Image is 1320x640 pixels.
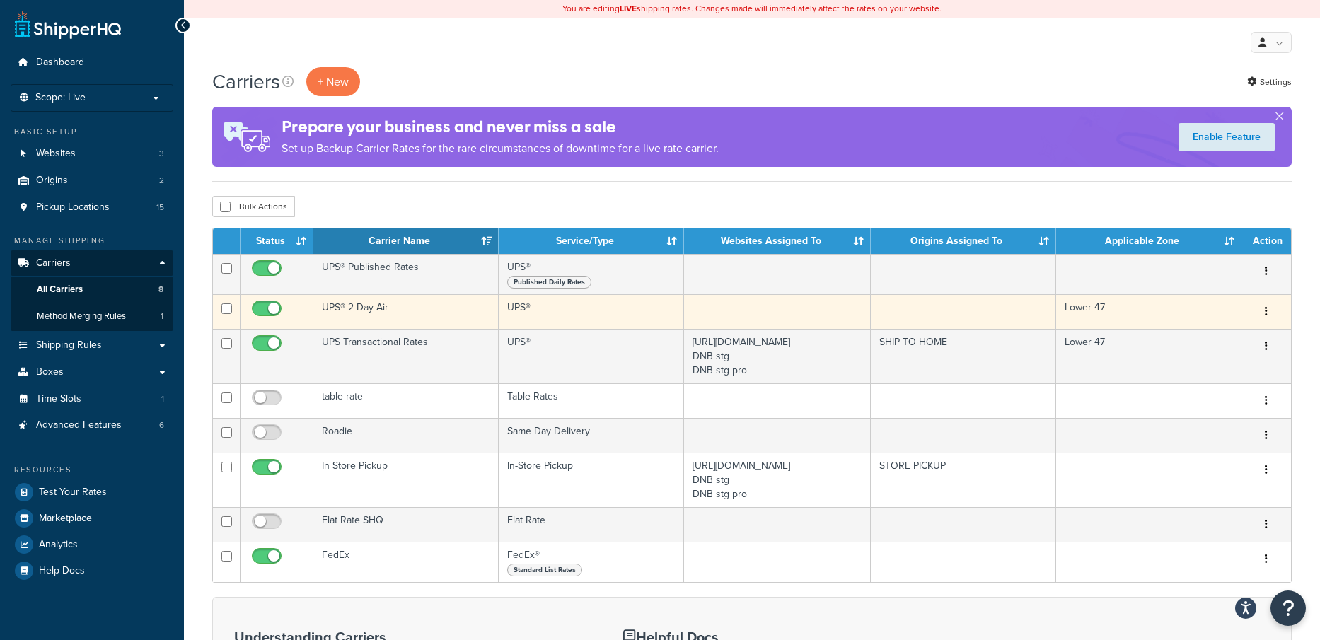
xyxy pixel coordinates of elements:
[11,235,173,247] div: Manage Shipping
[620,2,637,15] b: LIVE
[499,542,684,582] td: FedEx®
[313,418,499,453] td: Roadie
[11,303,173,330] a: Method Merging Rules 1
[684,453,870,507] td: [URL][DOMAIN_NAME] DNB stg DNB stg pro
[11,532,173,557] a: Analytics
[11,506,173,531] a: Marketplace
[11,194,173,221] a: Pickup Locations 15
[282,139,719,158] p: Set up Backup Carrier Rates for the rare circumstances of downtime for a live rate carrier.
[36,148,76,160] span: Websites
[871,228,1056,254] th: Origins Assigned To: activate to sort column ascending
[36,57,84,69] span: Dashboard
[212,68,280,95] h1: Carriers
[507,276,591,289] span: Published Daily Rates
[241,228,313,254] th: Status: activate to sort column ascending
[499,294,684,329] td: UPS®
[499,228,684,254] th: Service/Type: activate to sort column ascending
[11,332,173,359] a: Shipping Rules
[36,366,64,378] span: Boxes
[11,386,173,412] li: Time Slots
[36,419,122,431] span: Advanced Features
[39,487,107,499] span: Test Your Rates
[11,359,173,385] a: Boxes
[499,453,684,507] td: In-Store Pickup
[35,92,86,104] span: Scope: Live
[39,539,78,551] span: Analytics
[39,565,85,577] span: Help Docs
[11,141,173,167] a: Websites 3
[11,126,173,138] div: Basic Setup
[11,50,173,76] a: Dashboard
[15,11,121,39] a: ShipperHQ Home
[871,329,1056,383] td: SHIP TO HOME
[313,228,499,254] th: Carrier Name: activate to sort column ascending
[499,254,684,294] td: UPS®
[36,202,110,214] span: Pickup Locations
[313,329,499,383] td: UPS Transactional Rates
[11,250,173,331] li: Carriers
[11,277,173,303] li: All Carriers
[159,175,164,187] span: 2
[11,168,173,194] li: Origins
[499,383,684,418] td: Table Rates
[313,542,499,582] td: FedEx
[684,228,870,254] th: Websites Assigned To: activate to sort column ascending
[1056,329,1241,383] td: Lower 47
[11,386,173,412] a: Time Slots 1
[313,507,499,542] td: Flat Rate SHQ
[684,329,870,383] td: [URL][DOMAIN_NAME] DNB stg DNB stg pro
[36,393,81,405] span: Time Slots
[37,310,126,322] span: Method Merging Rules
[1179,123,1275,151] a: Enable Feature
[161,393,164,405] span: 1
[313,294,499,329] td: UPS® 2-Day Air
[11,303,173,330] li: Method Merging Rules
[11,141,173,167] li: Websites
[313,254,499,294] td: UPS® Published Rates
[37,284,83,296] span: All Carriers
[1270,590,1306,626] button: Open Resource Center
[159,419,164,431] span: 6
[1056,228,1241,254] th: Applicable Zone: activate to sort column ascending
[313,383,499,418] td: table rate
[11,558,173,583] a: Help Docs
[499,507,684,542] td: Flat Rate
[36,175,68,187] span: Origins
[158,284,163,296] span: 8
[159,148,164,160] span: 3
[11,464,173,476] div: Resources
[1247,72,1292,92] a: Settings
[39,513,92,525] span: Marketplace
[306,67,360,96] button: + New
[11,479,173,505] a: Test Your Rates
[282,115,719,139] h4: Prepare your business and never miss a sale
[11,412,173,438] li: Advanced Features
[212,196,295,217] button: Bulk Actions
[161,310,163,322] span: 1
[156,202,164,214] span: 15
[313,453,499,507] td: In Store Pickup
[499,329,684,383] td: UPS®
[871,453,1056,507] td: STORE PICKUP
[499,418,684,453] td: Same Day Delivery
[11,250,173,277] a: Carriers
[212,107,282,167] img: ad-rules-rateshop-fe6ec290ccb7230408bd80ed9643f0289d75e0ffd9eb532fc0e269fcd187b520.png
[507,564,582,576] span: Standard List Rates
[1056,294,1241,329] td: Lower 47
[11,194,173,221] li: Pickup Locations
[11,277,173,303] a: All Carriers 8
[36,257,71,269] span: Carriers
[1241,228,1291,254] th: Action
[11,412,173,438] a: Advanced Features 6
[36,339,102,351] span: Shipping Rules
[11,168,173,194] a: Origins 2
